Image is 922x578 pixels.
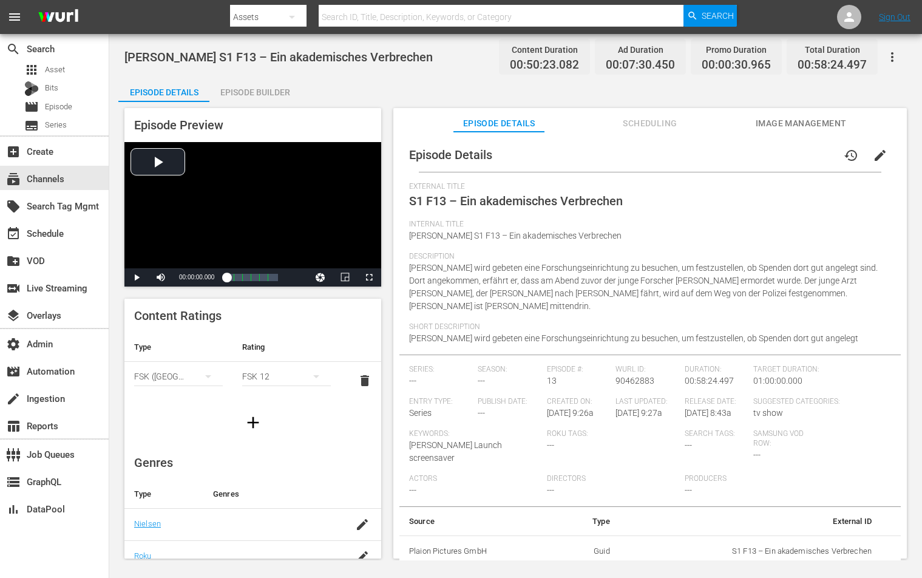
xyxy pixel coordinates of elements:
span: Series [24,118,39,133]
span: 00:00:00.000 [179,274,214,280]
span: Scheduling [605,116,696,131]
span: Episode Preview [134,118,223,132]
table: simple table [399,507,901,568]
span: --- [547,440,554,450]
span: Episode [45,101,72,113]
span: 90462883 [615,376,654,386]
th: Type [124,480,203,509]
span: Release Date: [685,397,747,407]
span: Description [409,252,885,262]
span: DataPool [6,502,21,517]
span: Roku Tags: [547,429,679,439]
span: --- [685,440,692,450]
span: tv show [753,408,783,418]
span: 00:58:24.497 [798,58,867,72]
span: Asset [45,64,65,76]
th: External ID [620,507,881,536]
span: Last Updated: [615,397,678,407]
td: Guid [559,535,620,567]
span: 00:58:24.497 [685,376,734,386]
div: Video Player [124,142,381,287]
span: Search [702,5,734,27]
span: Entry Type: [409,397,472,407]
button: Episode Details [118,78,209,102]
div: FSK ([GEOGRAPHIC_DATA]) [134,359,223,393]
span: Content Ratings [134,308,222,323]
span: Producers [685,474,816,484]
span: Samsung VOD Row: [753,429,816,449]
span: Episode Details [409,148,492,162]
span: Reports [6,419,21,433]
span: Internal Title [409,220,885,229]
span: Bits [45,82,58,94]
span: Suggested Categories: [753,397,885,407]
span: [PERSON_NAME] Launch screensaver [409,440,502,463]
div: Episode Details [118,78,209,107]
div: Ad Duration [606,41,675,58]
span: Series [45,119,67,131]
span: Live Streaming [6,281,21,296]
span: [PERSON_NAME] S1 F13 – Ein akademisches Verbrechen [409,231,622,240]
button: delete [350,366,379,395]
button: history [836,141,866,170]
span: Admin [6,337,21,352]
span: Created On: [547,397,609,407]
span: Schedule [6,226,21,241]
div: Promo Duration [702,41,771,58]
span: delete [358,373,372,388]
a: Roku [134,551,152,560]
span: 00:07:30.450 [606,58,675,72]
th: Plaion Pictures GmbH [399,535,559,567]
span: --- [547,485,554,495]
span: Search Tags: [685,429,747,439]
div: Content Duration [510,41,579,58]
span: Episode #: [547,365,609,375]
button: Play [124,268,149,287]
span: history [844,148,858,163]
span: 00:00:30.965 [702,58,771,72]
span: Series: [409,365,472,375]
div: Total Duration [798,41,867,58]
div: Progress Bar [226,274,278,281]
span: Automation [6,364,21,379]
span: --- [409,485,416,495]
span: Keywords: [409,429,541,439]
td: S1 F13 – Ein akademisches Verbrechen [620,535,881,567]
span: Actors [409,474,541,484]
span: Channels [6,172,21,186]
span: Short Description [409,322,885,332]
span: VOD [6,254,21,268]
span: Target Duration: [753,365,885,375]
span: 13 [547,376,557,386]
div: Bits [24,81,39,96]
div: Episode Builder [209,78,300,107]
span: Series [409,408,432,418]
button: Episode Builder [209,78,300,102]
span: S1 F13 – Ein akademisches Verbrechen [409,194,623,208]
th: Rating [232,333,341,362]
span: edit [873,148,887,163]
span: --- [478,408,485,418]
span: Search [6,42,21,56]
span: Season: [478,365,540,375]
span: Image Management [756,116,847,131]
span: --- [478,376,485,386]
button: Fullscreen [357,268,381,287]
span: External Title [409,182,885,192]
table: simple table [124,333,381,399]
span: Episode [24,100,39,114]
button: Picture-in-Picture [333,268,357,287]
span: 01:00:00.000 [753,376,802,386]
span: Duration: [685,365,747,375]
th: Type [124,333,232,362]
th: Genres [203,480,344,509]
span: [PERSON_NAME] wird gebeten eine Forschungseinrichtung zu besuchen, um festzustellen, ob Spenden d... [409,263,878,311]
button: Mute [149,268,173,287]
div: FSK 12 [242,359,331,393]
span: --- [409,376,416,386]
span: Asset [24,63,39,77]
span: Directors [547,474,679,484]
button: Jump To Time [308,268,333,287]
button: Search [683,5,737,27]
th: Type [559,507,620,536]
